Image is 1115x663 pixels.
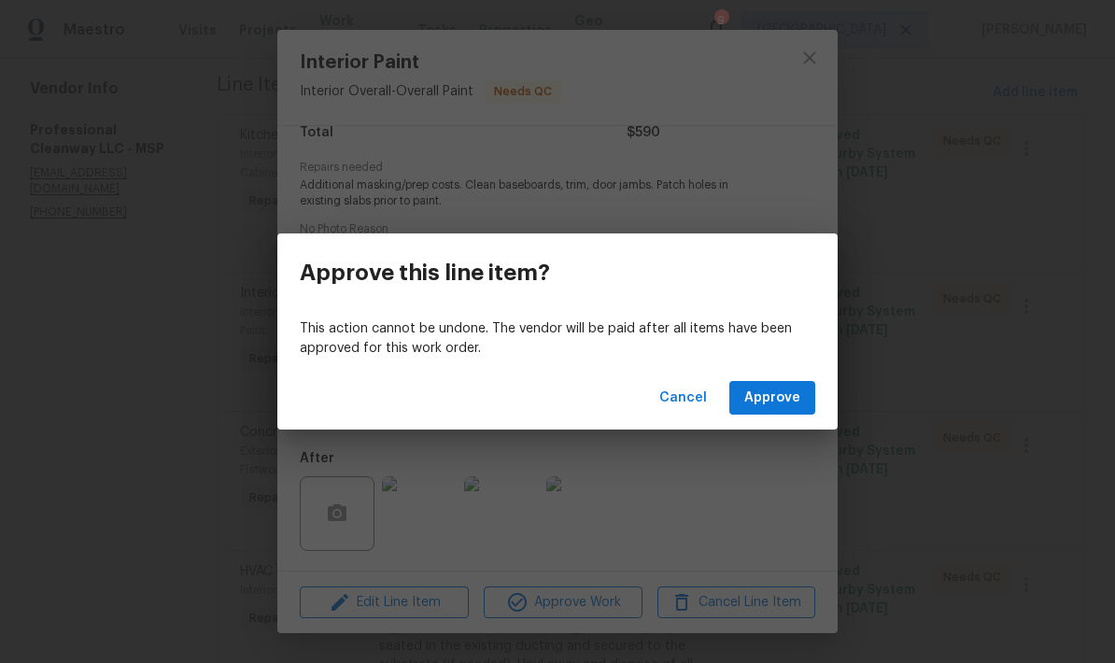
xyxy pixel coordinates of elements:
h3: Approve this line item? [300,260,550,286]
p: This action cannot be undone. The vendor will be paid after all items have been approved for this... [300,319,815,359]
span: Approve [744,387,800,410]
span: Cancel [659,387,707,410]
button: Approve [729,381,815,416]
button: Cancel [652,381,714,416]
